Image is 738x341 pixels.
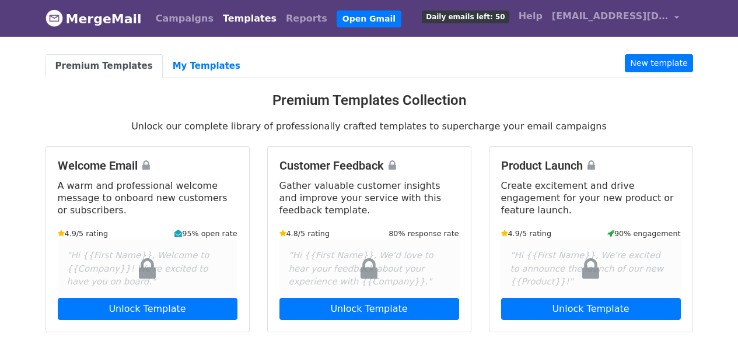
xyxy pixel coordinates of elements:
a: MergeMail [46,6,142,31]
a: New template [625,54,692,72]
h3: Premium Templates Collection [46,92,693,109]
small: 4.9/5 rating [501,228,552,239]
a: [EMAIL_ADDRESS][DOMAIN_NAME] [547,5,684,32]
a: Daily emails left: 50 [417,5,513,28]
span: Daily emails left: 50 [422,10,509,23]
span: [EMAIL_ADDRESS][DOMAIN_NAME] [552,9,669,23]
p: A warm and professional welcome message to onboard new customers or subscribers. [58,180,237,216]
a: Help [514,5,547,28]
a: My Templates [163,54,250,78]
p: Create excitement and drive engagement for your new product or feature launch. [501,180,681,216]
div: "Hi {{First Name}}, We'd love to hear your feedback about your experience with {{Company}}." [279,240,459,298]
h4: Welcome Email [58,159,237,173]
img: MergeMail logo [46,9,63,27]
a: Premium Templates [46,54,163,78]
a: Unlock Template [279,298,459,320]
div: "Hi {{First Name}}, We're excited to announce the launch of our new {{Product}}!" [501,240,681,298]
small: 90% engagement [607,228,681,239]
a: Reports [281,7,332,30]
div: "Hi {{First Name}}, Welcome to {{Company}}! We're excited to have you on board." [58,240,237,298]
a: Unlock Template [501,298,681,320]
small: 4.8/5 rating [279,228,330,239]
small: 80% response rate [389,228,459,239]
small: 95% open rate [174,228,237,239]
h4: Customer Feedback [279,159,459,173]
p: Gather valuable customer insights and improve your service with this feedback template. [279,180,459,216]
a: Unlock Template [58,298,237,320]
a: Open Gmail [337,10,401,27]
small: 4.9/5 rating [58,228,109,239]
h4: Product Launch [501,159,681,173]
a: Campaigns [151,7,218,30]
a: Templates [218,7,281,30]
p: Unlock our complete library of professionally crafted templates to supercharge your email campaigns [46,120,693,132]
